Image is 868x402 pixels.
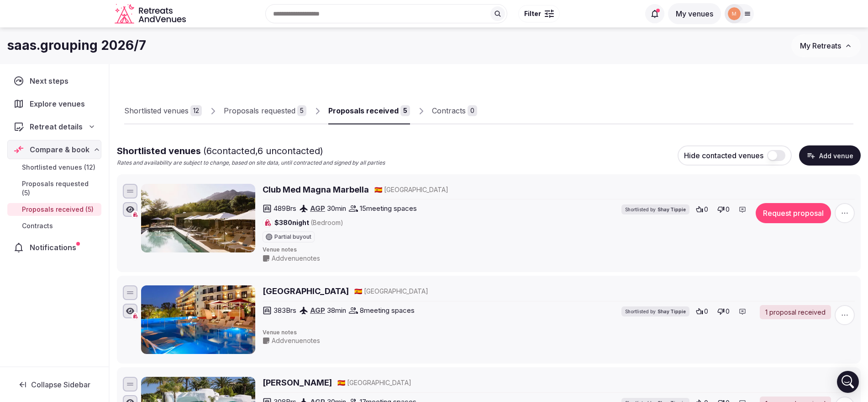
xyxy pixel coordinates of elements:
[468,105,477,116] div: 0
[347,378,411,387] span: [GEOGRAPHIC_DATA]
[117,159,385,167] p: Rates and availability are subject to change, based on site data, until contracted and signed by ...
[124,98,202,124] a: Shortlisted venues12
[800,41,841,50] span: My Retreats
[22,163,95,172] span: Shortlisted venues (12)
[524,9,541,18] span: Filter
[274,204,296,213] span: 489 Brs
[799,145,861,166] button: Add venue
[190,105,202,116] div: 12
[310,306,325,315] a: AGP
[310,219,343,226] span: (Bedroom)
[726,205,730,214] span: 0
[518,5,560,22] button: Filter
[400,105,410,116] div: 5
[658,308,686,315] span: Shay Tippie
[704,307,708,316] span: 0
[274,218,343,227] span: $380 night
[360,204,417,213] span: 15 meeting spaces
[272,336,320,345] span: Add venue notes
[263,377,332,388] a: [PERSON_NAME]
[328,105,399,116] div: Proposals received
[263,184,369,195] a: Club Med Magna Marbella
[684,151,763,160] span: Hide contacted venues
[360,306,415,315] span: 8 meeting spaces
[384,185,448,194] span: [GEOGRAPHIC_DATA]
[274,234,311,240] span: Partial buyout
[274,306,296,315] span: 383 Brs
[117,145,323,156] span: Shortlisted venues
[374,185,382,194] button: 🇪🇸
[658,206,686,213] span: Shay Tippie
[263,285,349,297] a: [GEOGRAPHIC_DATA]
[115,4,188,24] a: Visit the homepage
[22,179,98,198] span: Proposals requested (5)
[30,75,72,86] span: Next steps
[621,306,689,316] div: Shortlisted by
[668,9,721,18] a: My venues
[432,105,466,116] div: Contracts
[7,220,101,232] a: Contracts
[224,98,306,124] a: Proposals requested5
[7,238,101,257] a: Notifications
[728,7,741,20] img: marina
[693,203,711,216] button: 0
[263,246,855,254] span: Venue notes
[124,105,189,116] div: Shortlisted venues
[310,204,325,213] a: AGP
[30,121,83,132] span: Retreat details
[837,371,859,393] div: Open Intercom Messenger
[328,98,410,124] a: Proposals received5
[354,287,362,296] button: 🇪🇸
[621,204,689,214] div: Shortlisted by
[7,71,101,91] a: Next steps
[31,380,90,389] span: Collapse Sidebar
[364,287,428,296] span: [GEOGRAPHIC_DATA]
[141,184,255,252] img: Club Med Magna Marbella
[327,306,346,315] span: 38 min
[7,94,101,113] a: Explore venues
[693,305,711,318] button: 0
[337,378,345,387] button: 🇪🇸
[115,4,188,24] svg: Retreats and Venues company logo
[374,186,382,193] span: 🇪🇸
[30,144,89,155] span: Compare & book
[337,379,345,386] span: 🇪🇸
[7,203,101,216] a: Proposals received (5)
[272,254,320,263] span: Add venue notes
[141,285,255,354] img: Hard Rock Hotel Marbella
[432,98,477,124] a: Contracts0
[30,98,89,109] span: Explore venues
[726,307,730,316] span: 0
[297,105,306,116] div: 5
[263,329,855,337] span: Venue notes
[354,287,362,295] span: 🇪🇸
[30,242,80,253] span: Notifications
[756,203,831,223] button: Request proposal
[7,375,101,395] button: Collapse Sidebar
[715,305,732,318] button: 0
[7,161,101,174] a: Shortlisted venues (12)
[791,34,861,57] button: My Retreats
[704,205,708,214] span: 0
[668,3,721,24] button: My venues
[715,203,732,216] button: 0
[7,37,146,54] h1: saas.grouping 2026/7
[22,221,53,230] span: Contracts
[327,204,346,213] span: 30 min
[203,145,323,156] span: ( 6 contacted, 6 uncontacted)
[760,305,831,320] a: 1 proposal received
[224,105,295,116] div: Proposals requested
[7,177,101,199] a: Proposals requested (5)
[22,205,94,214] span: Proposals received (5)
